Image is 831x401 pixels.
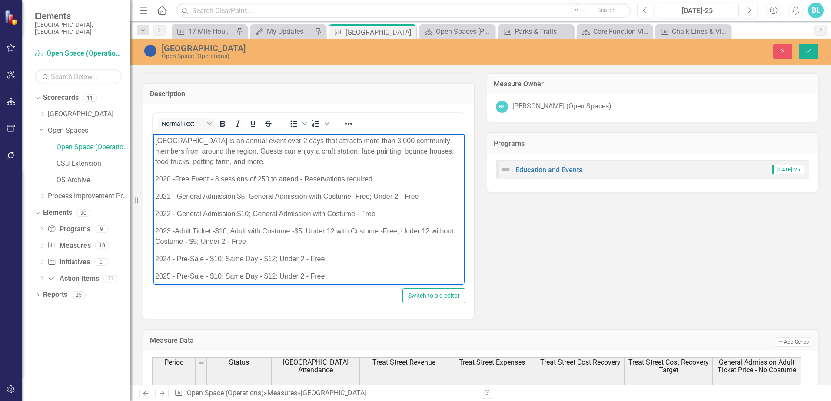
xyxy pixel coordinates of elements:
[4,10,20,25] img: ClearPoint Strategy
[158,118,215,130] button: Block Normal Text
[43,208,72,218] a: Elements
[459,358,525,366] span: Treat Street Expenses
[659,6,736,16] div: [DATE]-25
[174,26,234,37] a: 17 Mile House Programming
[83,94,97,102] div: 11
[808,3,824,18] button: BL
[253,26,312,37] a: My Updates
[162,43,522,53] div: [GEOGRAPHIC_DATA]
[143,44,157,58] img: Baselining
[95,226,109,233] div: 9
[346,27,414,38] div: [GEOGRAPHIC_DATA]
[515,26,571,37] div: Parks & Trails
[35,11,122,21] span: Elements
[309,118,330,130] div: Numbered list
[57,159,130,169] a: CSU Extension
[150,337,510,345] h3: Measure Data
[229,358,249,366] span: Status
[43,290,67,300] a: Reports
[174,388,474,398] div: » »
[261,118,276,130] button: Strikethrough
[286,118,308,130] div: Bullet list
[273,358,358,374] span: [GEOGRAPHIC_DATA] Attendance
[496,101,508,113] div: BL
[626,358,711,374] span: Treat Street Cost Recovery Target
[585,4,628,16] button: Search
[267,389,297,397] a: Measures
[57,142,130,152] a: Open Space (Operations)
[775,337,811,347] button: Add Series
[422,26,492,37] a: Open Spaces [PERSON_NAME] Report
[57,175,130,185] a: OS Archive
[512,102,612,112] div: [PERSON_NAME] (Open Spaces)
[48,126,130,136] a: Open Spaces
[772,165,804,174] span: [DATE]-25
[715,358,799,374] span: General Admission Adult Ticket Price - No Costume
[72,291,86,299] div: 25
[187,389,264,397] a: Open Space (Operations)
[76,209,90,217] div: 30
[48,191,130,201] a: Process Improvement Program
[267,26,312,37] div: My Updates
[402,288,465,303] button: Switch to old editor
[597,7,616,13] span: Search
[162,120,204,127] span: Normal Text
[176,3,631,18] input: Search ClearPoint...
[48,109,130,119] a: [GEOGRAPHIC_DATA]
[500,26,571,37] a: Parks & Trails
[94,258,108,266] div: 0
[188,26,234,37] div: 17 Mile House Programming
[215,118,230,130] button: Bold
[658,26,728,37] a: Chalk Lines & Vines
[43,93,79,103] a: Scorecards
[35,49,122,59] a: Open Space (Operations)
[672,26,728,37] div: Chalk Lines & Vines
[515,166,582,174] a: Education and Events
[47,257,90,267] a: Initiatives
[540,358,621,366] span: Treat Street Cost Recovery
[501,164,511,175] img: Not Defined
[372,358,435,366] span: Treat Street Revenue
[494,140,811,148] h3: Programs
[494,80,811,88] h3: Measure Owner
[593,26,650,37] div: Core Function View
[150,90,468,98] h3: Description
[35,21,122,36] small: [GEOGRAPHIC_DATA], [GEOGRAPHIC_DATA]
[164,358,184,366] span: Period
[47,224,90,234] a: Programs
[198,359,205,366] img: 8DAGhfEEPCf229AAAAAElFTkSuQmCC
[230,118,245,130] button: Italic
[341,118,356,130] button: Reveal or hide additional toolbar items
[35,69,122,84] input: Search Below...
[162,53,522,59] div: Open Space (Operations)
[47,274,99,284] a: Action Items
[246,118,260,130] button: Underline
[153,134,465,285] iframe: Rich Text Area
[95,242,109,250] div: 10
[579,26,650,37] a: Core Function View
[301,389,366,397] div: [GEOGRAPHIC_DATA]
[47,241,90,251] a: Measures
[103,275,117,282] div: 11
[436,26,492,37] div: Open Spaces [PERSON_NAME] Report
[656,3,739,18] button: [DATE]-25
